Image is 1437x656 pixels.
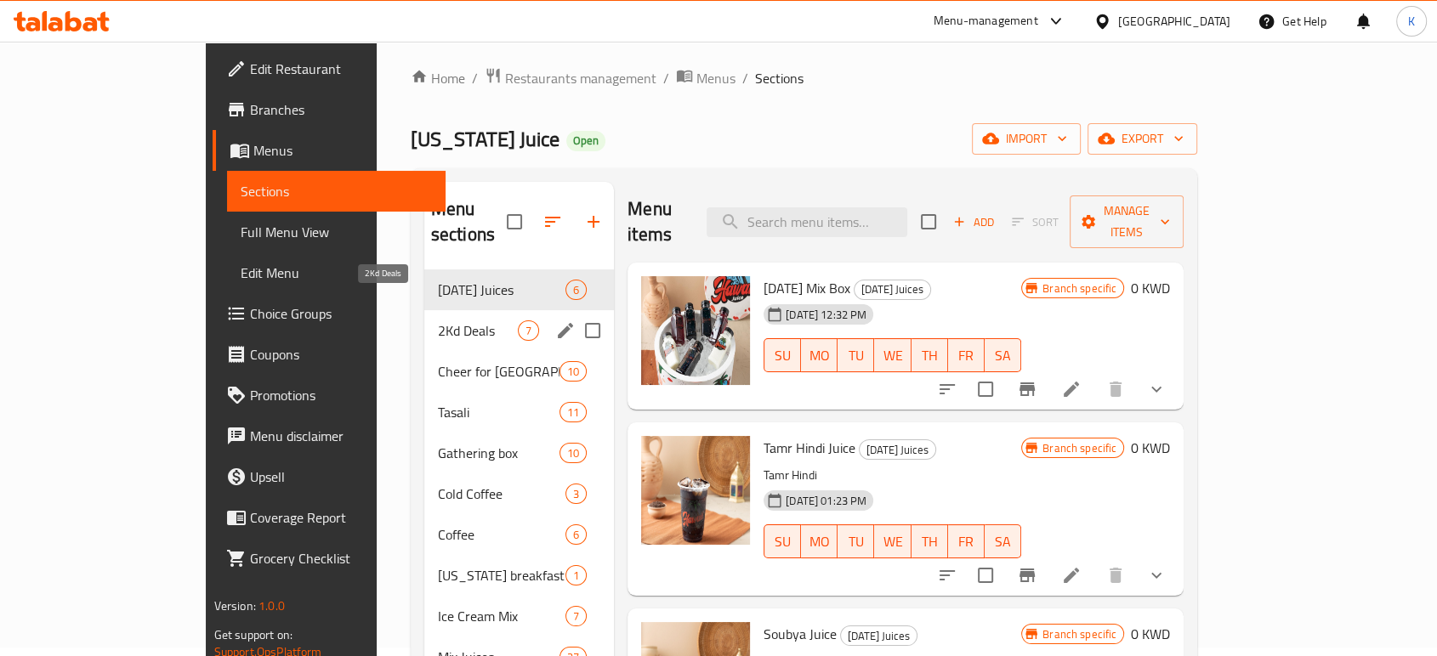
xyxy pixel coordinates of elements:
div: 2Kd Deals7edit [424,310,614,351]
button: FR [948,524,985,558]
button: SU [764,524,801,558]
span: Coupons [250,344,432,365]
button: Branch-specific-item [1007,369,1048,410]
button: TU [838,338,874,372]
span: Ice Cream Mix [438,606,565,626]
button: SU [764,338,801,372]
span: FR [955,529,978,554]
span: WE [881,343,904,368]
span: Edit Restaurant [250,59,432,79]
span: 3 [566,486,586,502]
span: Restaurants management [505,68,656,88]
span: 11 [560,404,586,421]
span: SU [771,529,794,554]
div: items [565,280,587,300]
div: Ramadan Juices [859,439,936,460]
button: TH [912,524,948,558]
div: [GEOGRAPHIC_DATA] [1118,12,1230,31]
span: TU [844,343,867,368]
div: [US_STATE] breakfast1 [424,555,614,596]
h6: 0 KWD [1131,622,1170,646]
span: Menu disclaimer [250,426,432,446]
span: 6 [566,282,586,298]
button: MO [801,524,838,558]
div: Ice Cream Mix7 [424,596,614,636]
div: items [559,361,587,382]
a: Edit Menu [227,252,446,293]
span: Cold Coffee [438,484,565,504]
span: Select section [911,204,946,240]
a: Restaurants management [485,67,656,89]
span: SU [771,343,794,368]
div: Coffee6 [424,514,614,555]
span: export [1101,128,1184,150]
span: Manage items [1083,201,1170,243]
div: items [559,443,587,463]
span: 7 [566,608,586,625]
button: export [1088,123,1197,155]
span: [DATE] Mix Box [764,275,850,301]
button: FR [948,338,985,372]
h6: 0 KWD [1131,276,1170,300]
span: Tamr Hindi Juice [764,435,855,461]
span: 1.0.0 [258,595,285,617]
li: / [472,68,478,88]
a: Menu disclaimer [213,416,446,456]
span: Promotions [250,385,432,405]
span: 2Kd Deals [438,320,518,341]
div: Menu-management [934,11,1038,31]
span: 7 [519,323,538,339]
div: Gathering box10 [424,433,614,473]
span: Soubya Juice [764,621,837,647]
span: 10 [560,445,586,461]
span: Grocery Checklist [250,548,432,568]
button: WE [874,338,911,372]
button: show more [1136,369,1177,410]
span: Menus [253,140,432,161]
span: Branches [250,99,432,120]
span: Branch specific [1036,626,1123,642]
span: MO [808,529,831,554]
a: Menus [213,130,446,171]
h2: Menu sections [431,196,507,247]
img: Ramadan Mix Box [641,276,750,385]
li: / [663,68,669,88]
button: edit [553,318,578,343]
span: TH [918,529,941,554]
button: WE [874,524,911,558]
span: Get support on: [214,624,293,646]
span: [US_STATE] Juice [411,120,559,158]
button: TU [838,524,874,558]
span: [DATE] Juices [841,626,917,646]
span: K [1408,12,1415,31]
input: search [707,207,907,237]
button: Branch-specific-item [1007,555,1048,596]
svg: Show Choices [1146,379,1167,399]
span: TU [844,529,867,554]
span: Edit Menu [241,263,432,283]
span: [US_STATE] breakfast [438,565,565,585]
div: Open [566,131,605,151]
span: Upsell [250,467,432,487]
div: items [518,320,539,341]
button: Manage items [1070,195,1184,248]
a: Menus [676,67,736,89]
span: FR [955,343,978,368]
button: Add [946,209,1001,235]
div: items [565,524,587,545]
span: [DATE] 01:23 PM [779,493,873,509]
a: Upsell [213,456,446,497]
span: 6 [566,527,586,543]
a: Promotions [213,375,446,416]
span: import [985,128,1067,150]
a: Edit Restaurant [213,48,446,89]
svg: Show Choices [1146,565,1167,585]
span: TH [918,343,941,368]
a: Branches [213,89,446,130]
a: Edit menu item [1061,565,1082,585]
a: Coverage Report [213,497,446,538]
span: Sections [241,181,432,201]
span: Coverage Report [250,507,432,528]
span: SA [991,529,1014,554]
